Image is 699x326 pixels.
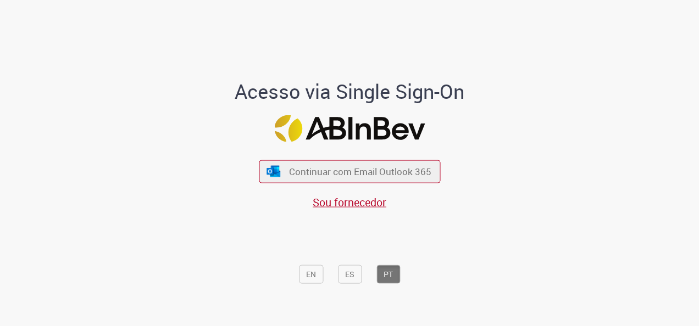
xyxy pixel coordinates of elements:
[299,265,323,283] button: EN
[259,160,440,183] button: ícone Azure/Microsoft 360 Continuar com Email Outlook 365
[289,165,431,178] span: Continuar com Email Outlook 365
[274,115,425,142] img: Logo ABInBev
[197,80,502,102] h1: Acesso via Single Sign-On
[376,265,400,283] button: PT
[338,265,362,283] button: ES
[313,194,386,209] a: Sou fornecedor
[266,165,281,177] img: ícone Azure/Microsoft 360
